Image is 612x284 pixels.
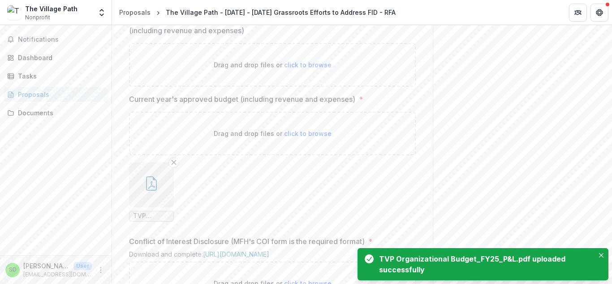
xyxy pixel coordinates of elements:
[18,108,101,118] div: Documents
[18,71,101,81] div: Tasks
[4,32,108,47] button: Notifications
[129,162,174,222] div: Remove FileTVP Organizational Budget_FY25_P&L.pdf
[18,53,101,62] div: Dashboard
[4,105,108,120] a: Documents
[73,262,92,270] p: User
[95,4,108,22] button: Open entity switcher
[129,236,365,247] p: Conflict of Interest Disclosure (MFH's COI form is the required format)
[596,250,607,261] button: Close
[214,60,332,70] p: Drag and drop files or
[119,8,151,17] div: Proposals
[133,212,170,220] span: TVP Organizational Budget_FY25_P&L.pdf
[284,61,332,69] span: click to browse
[590,4,608,22] button: Get Help
[569,4,587,22] button: Partners
[203,250,269,258] a: [URL][DOMAIN_NAME]
[9,267,17,273] div: Shante Duncan
[18,36,104,44] span: Notifications
[129,94,355,105] p: Current year's approved budget (including revenue and expenses)
[4,87,108,102] a: Proposals
[116,6,154,19] a: Proposals
[23,261,70,271] p: [PERSON_NAME]
[284,130,332,137] span: click to browse
[23,271,92,279] p: [EMAIL_ADDRESS][DOMAIN_NAME]
[18,90,101,99] div: Proposals
[379,253,590,275] div: TVP Organizational Budget_FY25_P&L.pdf uploaded successfully
[214,129,332,138] p: Drag and drop files or
[168,157,179,168] button: Remove File
[116,6,399,19] nav: breadcrumb
[95,265,106,275] button: More
[25,13,50,22] span: Nonprofit
[166,8,396,17] div: The Village Path - [DATE] - [DATE] Grassroots Efforts to Address FID - RFA
[4,50,108,65] a: Dashboard
[354,245,612,284] div: Notifications-bottom-right
[4,69,108,83] a: Tasks
[129,250,416,262] div: Download and complete:
[25,4,78,13] div: The Village Path
[7,5,22,20] img: The Village Path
